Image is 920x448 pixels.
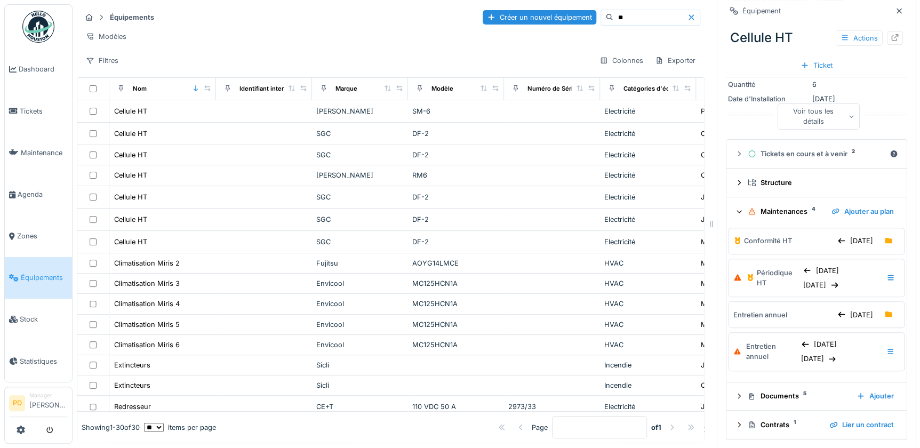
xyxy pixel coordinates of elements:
[799,263,843,278] div: [DATE]
[731,415,902,435] summary: Contrats1Lier un contract
[833,234,877,248] div: [DATE]
[701,278,717,289] div: Miris
[144,422,216,433] div: items per page
[22,11,54,43] img: Badge_color-CXgf-gQk.svg
[5,340,72,382] a: Statistiques
[595,53,648,68] div: Colonnes
[412,170,500,180] div: RM6
[21,148,68,158] span: Maintenance
[701,319,717,330] div: Miris
[412,192,500,202] div: DF-2
[746,341,797,362] div: Entretien annuel
[316,214,404,225] div: SGC
[5,132,72,173] a: Maintenance
[114,380,150,390] div: Extincteurs
[852,389,898,403] div: Ajouter
[733,310,787,320] div: Entretien annuel
[106,12,158,22] strong: Équipements
[412,237,500,247] div: DF-2
[114,129,147,139] div: Cellule HT
[114,360,150,370] div: Extincteurs
[748,149,885,159] div: Tickets en cours et à venir
[728,94,905,104] div: [DATE]
[701,214,712,225] div: JC1
[748,391,848,401] div: Documents
[412,278,500,289] div: MC125HCN1A
[316,402,404,412] div: CE+T
[17,231,68,241] span: Zones
[744,236,792,246] div: Conformité HT
[412,319,500,330] div: MC125HCN1A
[316,129,404,139] div: SGC
[9,391,68,417] a: PD Manager[PERSON_NAME]
[412,150,500,160] div: DF-2
[316,380,404,390] div: Sicli
[650,53,700,68] div: Exporter
[604,380,692,390] div: Incendie
[604,170,692,180] div: Electricité
[604,360,692,370] div: Incendie
[9,395,25,411] li: PD
[5,257,72,299] a: Équipements
[20,356,68,366] span: Statistiques
[412,106,500,116] div: SM-6
[412,214,500,225] div: DF-2
[114,106,147,116] div: Cellule HT
[114,319,180,330] div: Climatisation Miris 5
[799,278,843,292] div: [DATE]
[114,237,147,247] div: Cellule HT
[239,84,291,93] div: Identifiant interne
[604,150,692,160] div: Electricité
[20,314,68,324] span: Stock
[604,319,692,330] div: HVAC
[604,258,692,268] div: HVAC
[604,237,692,247] div: Electricité
[316,106,404,116] div: [PERSON_NAME]
[5,49,72,90] a: Dashboard
[604,299,692,309] div: HVAC
[701,402,712,412] div: JC1
[114,258,180,268] div: Climatisation Miris 2
[731,173,902,193] summary: Structure
[748,420,821,430] div: Contrats
[748,178,894,188] div: Structure
[778,103,860,129] div: Voir tous les détails
[316,258,404,268] div: Fujitsu
[5,173,72,215] a: Agenda
[731,387,902,406] summary: Documents5Ajouter
[114,402,151,412] div: Redresseur
[604,129,692,139] div: Electricité
[757,268,799,288] div: Périodique HT
[728,94,808,104] div: Date d'Installation
[5,90,72,132] a: Tickets
[316,278,404,289] div: Envicool
[316,237,404,247] div: SGC
[833,308,877,322] div: [DATE]
[742,6,781,16] div: Équipement
[604,340,692,350] div: HVAC
[836,30,883,46] div: Actions
[29,391,68,399] div: Manager
[82,422,140,433] div: Showing 1 - 30 of 30
[701,340,717,350] div: Miris
[483,10,596,25] div: Créer un nouvel équipement
[114,170,147,180] div: Cellule HT
[114,278,180,289] div: Climatisation Miris 3
[726,24,907,52] div: Cellule HT
[81,53,123,68] div: Filtres
[701,129,730,139] div: Obuserie
[604,106,692,116] div: Electricité
[728,79,808,90] div: Quantité
[114,340,180,350] div: Climatisation Miris 6
[335,84,357,93] div: Marque
[114,214,147,225] div: Cellule HT
[796,58,837,73] div: Ticket
[19,64,68,74] span: Dashboard
[412,340,500,350] div: MC125HCN1A
[5,299,72,340] a: Stock
[20,106,68,116] span: Tickets
[412,402,500,412] div: 110 VDC 50 A
[731,202,902,221] summary: Maintenances4Ajouter au plan
[114,192,147,202] div: Cellule HT
[316,319,404,330] div: Envicool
